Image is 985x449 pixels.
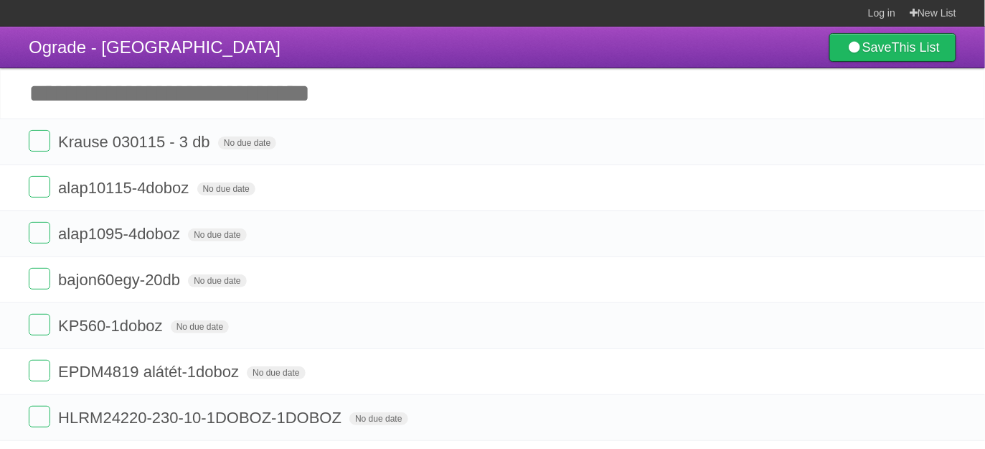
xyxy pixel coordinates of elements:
span: No due date [197,182,255,195]
span: No due date [247,366,305,379]
span: EPDM4819 alátét-1doboz [58,363,242,381]
b: This List [892,40,940,55]
label: Done [29,130,50,152]
span: KP560-1doboz [58,317,166,335]
a: SaveThis List [829,33,956,62]
span: Ograde - [GEOGRAPHIC_DATA] [29,37,281,57]
label: Done [29,406,50,427]
label: Done [29,176,50,198]
span: No due date [349,412,407,425]
label: Done [29,222,50,244]
span: No due date [218,136,276,149]
span: bajon60egy-20db [58,271,184,289]
span: HLRM24220-230-10-1DOBOZ-1DOBOZ [58,409,345,427]
span: Krause 030115 - 3 db [58,133,214,151]
span: No due date [188,274,246,287]
span: No due date [171,320,229,333]
label: Done [29,360,50,381]
label: Done [29,314,50,335]
label: Done [29,268,50,290]
span: No due date [188,228,246,241]
span: alap10115-4doboz [58,179,192,197]
span: alap1095-4doboz [58,225,184,243]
